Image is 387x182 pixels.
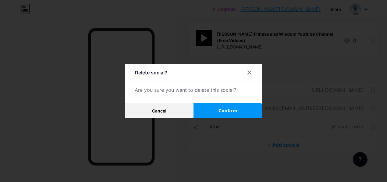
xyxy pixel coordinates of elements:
button: Cancel [125,103,193,118]
span: Confirm [218,108,237,114]
div: Are you sure you want to delete this social? [135,86,252,94]
div: Delete social? [135,69,167,76]
span: Cancel [152,108,166,113]
button: Confirm [193,103,262,118]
